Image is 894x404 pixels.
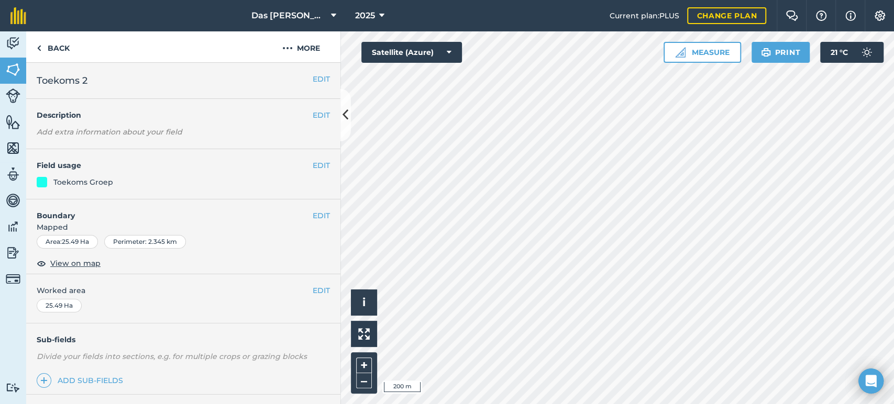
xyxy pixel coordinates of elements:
span: Mapped [26,221,340,233]
img: svg+xml;base64,PD94bWwgdmVyc2lvbj0iMS4wIiBlbmNvZGluZz0idXRmLTgiPz4KPCEtLSBHZW5lcmF0b3I6IEFkb2JlIE... [6,245,20,261]
img: Ruler icon [675,47,686,58]
span: 2025 [355,9,375,22]
img: svg+xml;base64,PD94bWwgdmVyc2lvbj0iMS4wIiBlbmNvZGluZz0idXRmLTgiPz4KPCEtLSBHZW5lcmF0b3I6IEFkb2JlIE... [6,272,20,286]
img: svg+xml;base64,PD94bWwgdmVyc2lvbj0iMS4wIiBlbmNvZGluZz0idXRmLTgiPz4KPCEtLSBHZW5lcmF0b3I6IEFkb2JlIE... [6,219,20,234]
button: Measure [664,42,741,63]
img: svg+xml;base64,PD94bWwgdmVyc2lvbj0iMS4wIiBlbmNvZGluZz0idXRmLTgiPz4KPCEtLSBHZW5lcmF0b3I6IEFkb2JlIE... [856,42,877,63]
button: EDIT [313,109,330,121]
img: svg+xml;base64,PHN2ZyB4bWxucz0iaHR0cDovL3d3dy53My5vcmcvMjAwMC9zdmciIHdpZHRoPSI5IiBoZWlnaHQ9IjI0Ii... [37,42,41,54]
img: svg+xml;base64,PHN2ZyB4bWxucz0iaHR0cDovL3d3dy53My5vcmcvMjAwMC9zdmciIHdpZHRoPSI1NiIgaGVpZ2h0PSI2MC... [6,114,20,130]
img: svg+xml;base64,PHN2ZyB4bWxucz0iaHR0cDovL3d3dy53My5vcmcvMjAwMC9zdmciIHdpZHRoPSIyMCIgaGVpZ2h0PSIyNC... [282,42,293,54]
div: 25.49 Ha [37,299,82,312]
img: svg+xml;base64,PD94bWwgdmVyc2lvbj0iMS4wIiBlbmNvZGluZz0idXRmLTgiPz4KPCEtLSBHZW5lcmF0b3I6IEFkb2JlIE... [6,166,20,182]
h4: Sub-fields [26,334,340,345]
img: svg+xml;base64,PD94bWwgdmVyc2lvbj0iMS4wIiBlbmNvZGluZz0idXRmLTgiPz4KPCEtLSBHZW5lcmF0b3I6IEFkb2JlIE... [6,193,20,208]
span: Toekoms 2 [37,73,87,88]
button: EDIT [313,210,330,221]
span: Current plan : PLUS [609,10,679,21]
span: 21 ° C [831,42,848,63]
img: svg+xml;base64,PHN2ZyB4bWxucz0iaHR0cDovL3d3dy53My5vcmcvMjAwMC9zdmciIHdpZHRoPSIxNyIgaGVpZ2h0PSIxNy... [845,9,856,22]
img: svg+xml;base64,PD94bWwgdmVyc2lvbj0iMS4wIiBlbmNvZGluZz0idXRmLTgiPz4KPCEtLSBHZW5lcmF0b3I6IEFkb2JlIE... [6,383,20,392]
div: Area : 25.49 Ha [37,235,98,249]
button: i [351,289,377,316]
a: Change plan [687,7,766,24]
span: Das [PERSON_NAME] [251,9,327,22]
img: svg+xml;base64,PHN2ZyB4bWxucz0iaHR0cDovL3d3dy53My5vcmcvMjAwMC9zdmciIHdpZHRoPSI1NiIgaGVpZ2h0PSI2MC... [6,62,20,77]
div: Perimeter : 2.345 km [104,235,186,249]
button: More [262,31,340,62]
img: Two speech bubbles overlapping with the left bubble in the forefront [786,10,798,21]
img: svg+xml;base64,PHN2ZyB4bWxucz0iaHR0cDovL3d3dy53My5vcmcvMjAwMC9zdmciIHdpZHRoPSIxNCIgaGVpZ2h0PSIyNC... [40,374,48,387]
img: svg+xml;base64,PD94bWwgdmVyc2lvbj0iMS4wIiBlbmNvZGluZz0idXRmLTgiPz4KPCEtLSBHZW5lcmF0b3I6IEFkb2JlIE... [6,36,20,51]
h4: Description [37,109,330,121]
img: A question mark icon [815,10,827,21]
div: Toekoms Groep [53,176,113,188]
img: svg+xml;base64,PHN2ZyB4bWxucz0iaHR0cDovL3d3dy53My5vcmcvMjAwMC9zdmciIHdpZHRoPSIxOSIgaGVpZ2h0PSIyNC... [761,46,771,59]
button: EDIT [313,73,330,85]
img: Four arrows, one pointing top left, one top right, one bottom right and the last bottom left [358,328,370,340]
h4: Boundary [26,199,313,221]
a: Add sub-fields [37,373,127,388]
span: View on map [50,257,101,269]
button: 21 °C [820,42,884,63]
img: svg+xml;base64,PHN2ZyB4bWxucz0iaHR0cDovL3d3dy53My5vcmcvMjAwMC9zdmciIHdpZHRoPSIxOCIgaGVpZ2h0PSIyNC... [37,257,46,270]
img: svg+xml;base64,PD94bWwgdmVyc2lvbj0iMS4wIiBlbmNvZGluZz0idXRmLTgiPz4KPCEtLSBHZW5lcmF0b3I6IEFkb2JlIE... [6,88,20,103]
button: EDIT [313,285,330,296]
a: Back [26,31,80,62]
button: Print [752,42,810,63]
em: Add extra information about your field [37,127,182,137]
button: EDIT [313,160,330,171]
span: Worked area [37,285,330,296]
span: i [362,296,366,309]
button: – [356,373,372,388]
img: A cog icon [874,10,886,21]
button: View on map [37,257,101,270]
em: Divide your fields into sections, e.g. for multiple crops or grazing blocks [37,352,307,361]
button: Satellite (Azure) [361,42,462,63]
button: + [356,357,372,373]
img: svg+xml;base64,PHN2ZyB4bWxucz0iaHR0cDovL3d3dy53My5vcmcvMjAwMC9zdmciIHdpZHRoPSI1NiIgaGVpZ2h0PSI2MC... [6,140,20,156]
div: Open Intercom Messenger [858,368,884,394]
img: fieldmargin Logo [10,7,26,24]
h4: Field usage [37,160,313,171]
